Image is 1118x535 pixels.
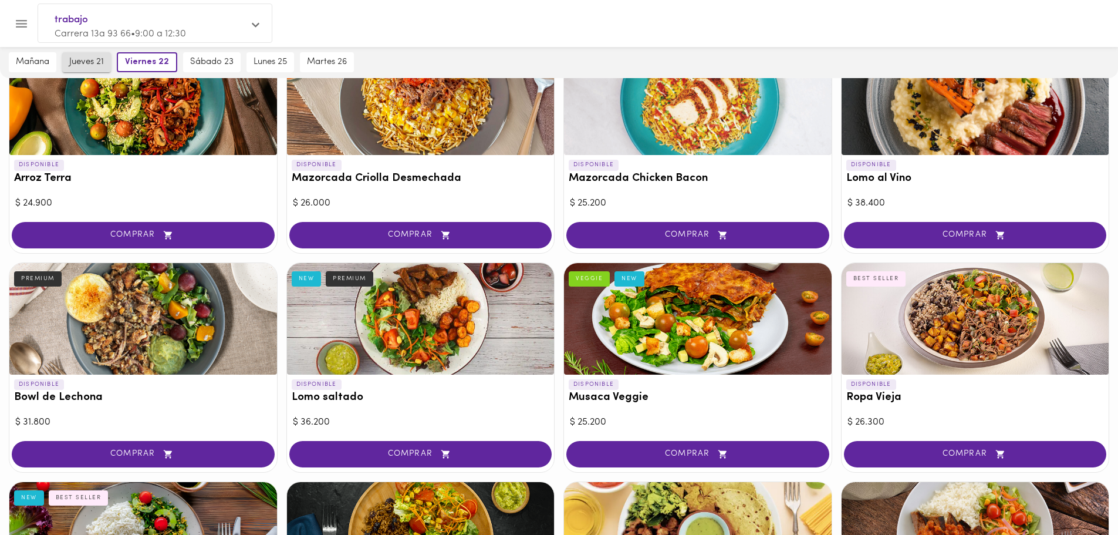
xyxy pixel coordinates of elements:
[292,173,550,185] h3: Mazorcada Criolla Desmechada
[287,263,555,375] div: Lomo saltado
[292,379,342,390] p: DISPONIBLE
[842,43,1109,155] div: Lomo al Vino
[846,379,896,390] p: DISPONIBLE
[307,57,347,68] span: martes 26
[564,43,832,155] div: Mazorcada Chicken Bacon
[287,43,555,155] div: Mazorcada Criolla Desmechada
[9,263,277,375] div: Bowl de Lechona
[847,416,1103,429] div: $ 26.300
[246,52,294,72] button: lunes 25
[292,160,342,170] p: DISPONIBLE
[49,490,109,506] div: BEST SELLER
[566,222,829,248] button: COMPRAR
[569,271,610,287] div: VEGGIE
[293,197,549,210] div: $ 26.000
[12,441,275,467] button: COMPRAR
[183,52,241,72] button: sábado 23
[14,271,62,287] div: PREMIUM
[566,441,829,467] button: COMPRAR
[859,449,1092,459] span: COMPRAR
[15,197,271,210] div: $ 24.900
[1050,467,1106,523] iframe: Messagebird Livechat Widget
[569,173,827,185] h3: Mazorcada Chicken Bacon
[55,12,244,28] span: trabajo
[846,173,1105,185] h3: Lomo al Vino
[15,416,271,429] div: $ 31.800
[564,263,832,375] div: Musaca Veggie
[304,230,538,240] span: COMPRAR
[581,230,815,240] span: COMPRAR
[292,271,322,287] div: NEW
[569,160,619,170] p: DISPONIBLE
[614,271,644,287] div: NEW
[847,197,1103,210] div: $ 38.400
[9,43,277,155] div: Arroz Terra
[842,263,1109,375] div: Ropa Vieja
[7,9,36,38] button: Menu
[326,271,373,287] div: PREMIUM
[26,230,260,240] span: COMPRAR
[16,57,49,68] span: mañana
[9,52,56,72] button: mañana
[254,57,287,68] span: lunes 25
[14,173,272,185] h3: Arroz Terra
[570,416,826,429] div: $ 25.200
[14,160,64,170] p: DISPONIBLE
[55,29,186,39] span: Carrera 13a 93 66 • 9:00 a 12:30
[292,392,550,404] h3: Lomo saltado
[14,392,272,404] h3: Bowl de Lechona
[190,57,234,68] span: sábado 23
[581,449,815,459] span: COMPRAR
[570,197,826,210] div: $ 25.200
[12,222,275,248] button: COMPRAR
[26,449,260,459] span: COMPRAR
[14,490,44,506] div: NEW
[62,52,111,72] button: jueves 21
[293,416,549,429] div: $ 36.200
[846,160,896,170] p: DISPONIBLE
[846,392,1105,404] h3: Ropa Vieja
[14,379,64,390] p: DISPONIBLE
[846,271,906,287] div: BEST SELLER
[289,441,552,467] button: COMPRAR
[117,52,177,72] button: viernes 22
[300,52,354,72] button: martes 26
[844,222,1107,248] button: COMPRAR
[289,222,552,248] button: COMPRAR
[844,441,1107,467] button: COMPRAR
[569,392,827,404] h3: Musaca Veggie
[569,379,619,390] p: DISPONIBLE
[69,57,104,68] span: jueves 21
[304,449,538,459] span: COMPRAR
[125,57,169,68] span: viernes 22
[859,230,1092,240] span: COMPRAR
